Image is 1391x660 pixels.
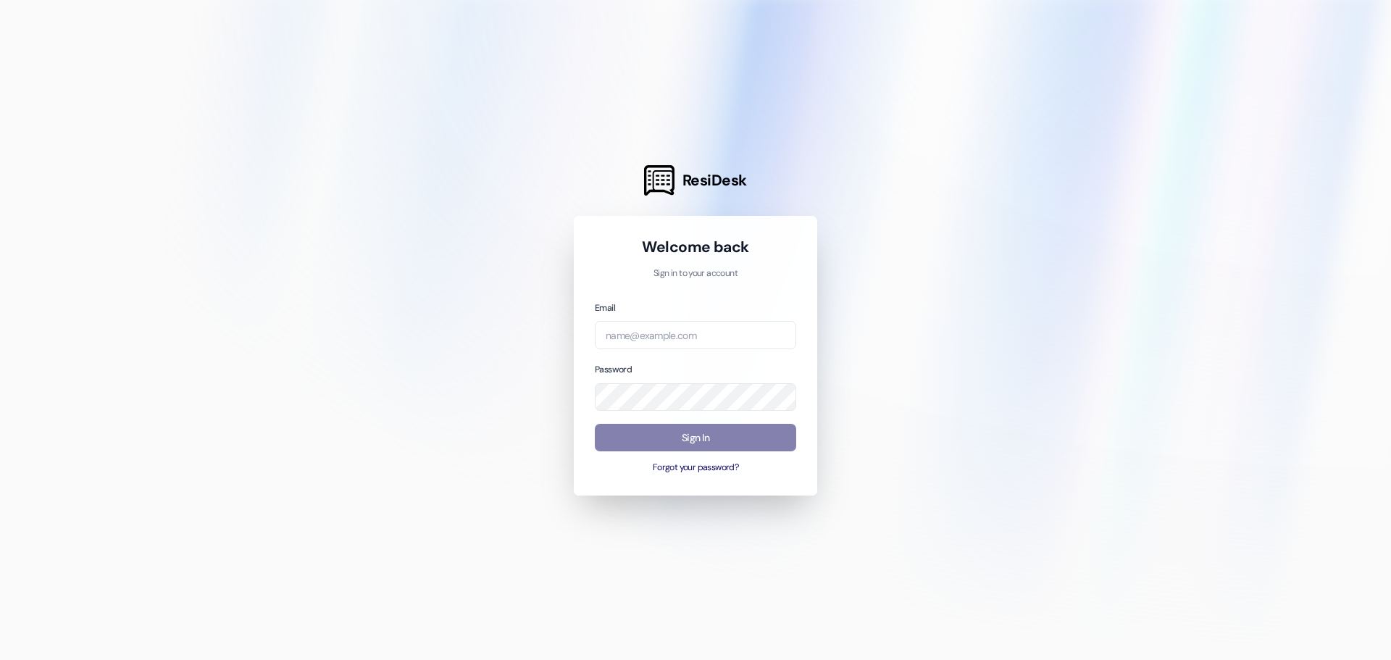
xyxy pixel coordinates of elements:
label: Email [595,302,615,314]
label: Password [595,364,632,375]
input: name@example.com [595,321,796,349]
p: Sign in to your account [595,267,796,280]
h1: Welcome back [595,237,796,257]
button: Sign In [595,424,796,452]
span: ResiDesk [682,170,747,191]
img: ResiDesk Logo [644,165,674,196]
button: Forgot your password? [595,461,796,475]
